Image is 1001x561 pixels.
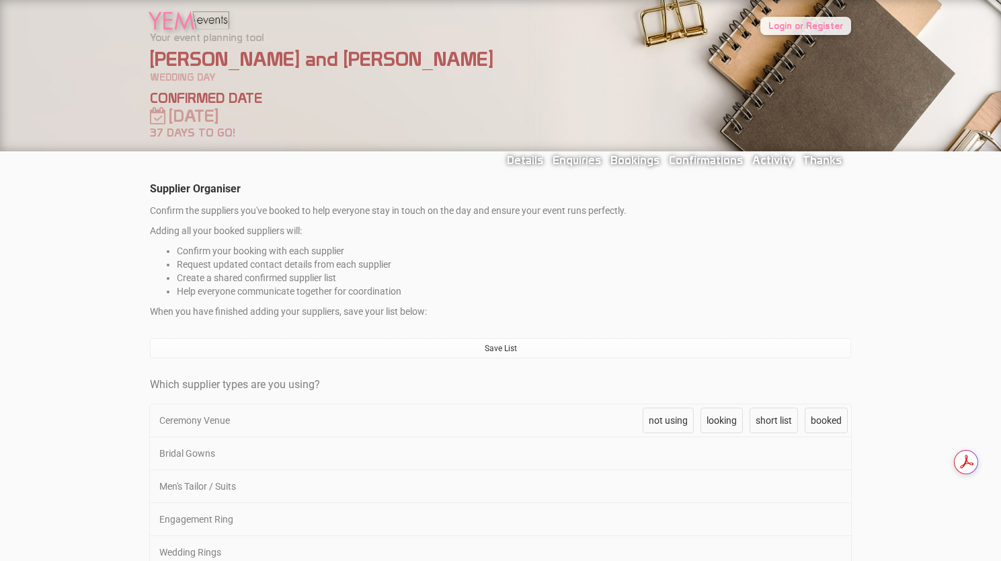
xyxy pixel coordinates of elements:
a: Confirmations [669,150,750,170]
a: not using [643,408,694,433]
a: booked [805,408,848,433]
li: Request updated contact details from each supplier [177,258,850,271]
span: short list [756,415,792,426]
p: Adding all your booked suppliers will: [150,224,850,237]
p: Confirm the suppliers you've booked to help everyone stay in touch on the day and ensure your eve... [150,204,850,217]
span: looking [707,415,737,426]
p: When you have finished adding your suppliers, save your list below: [150,305,850,318]
span: booked [811,415,842,426]
a: Thanks [803,150,848,170]
div: CONFIRMED DATE [150,88,443,108]
a: short list [750,408,798,433]
div: [PERSON_NAME] and [PERSON_NAME] [150,45,493,73]
a: looking [700,408,743,433]
h4: Which supplier types are you using? [150,379,850,391]
li: Confirm your booking with each supplier [177,244,850,258]
div: WEDDING DAY [150,70,493,84]
a: Save List [150,338,850,359]
div: Bridal Gowns [150,437,635,470]
a: Bookings [610,150,666,170]
a: Enquiries [553,150,608,170]
a: Details [507,150,550,170]
a: Activity [752,150,800,170]
span: not using [649,415,688,426]
a: Login or Register [768,20,843,31]
li: Create a shared confirmed supplier list [177,271,850,285]
legend: Supplier Organiser [150,182,850,197]
div: Ceremony Venue [150,404,635,437]
div: Engagement Ring [150,503,635,535]
li: Help everyone communicate together for coordination [177,285,850,298]
div: Men's Tailor / Suits [150,470,635,502]
div: 37 DAYS TO GO! [150,124,493,141]
div: [DATE] [150,104,393,128]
